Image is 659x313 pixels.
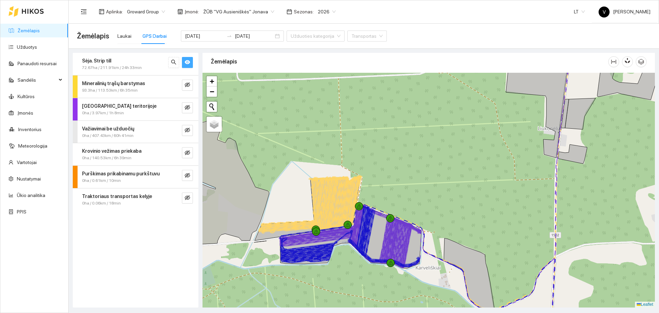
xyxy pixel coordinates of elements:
div: Sėja. Strip till72.67ha / 211.91km / 24h 33minsearcheye [73,53,198,75]
a: Zoom in [207,76,217,86]
strong: Purškimas prikabinamu purkštuvu [82,171,160,176]
span: 2026 [318,7,336,17]
span: search [171,59,176,66]
span: Žemėlapis [77,31,109,42]
button: eye-invisible [182,102,193,113]
span: swap-right [227,33,232,39]
a: Inventorius [18,127,42,132]
span: 93.3ha / 113.53km / 6h 35min [82,87,138,94]
a: Leaflet [637,302,653,307]
span: eye-invisible [185,173,190,179]
button: eye-invisible [182,147,193,158]
span: shop [177,9,183,14]
span: 0ha / 3.97km / 1h 8min [82,110,124,116]
div: Purškimas prikabinamu purkštuvu0ha / 0.61km / 10mineye-invisible [73,166,198,188]
span: Sezonas : [294,8,314,15]
strong: Sėja. Strip till [82,58,111,63]
a: Vartotojai [17,160,37,165]
button: eye-invisible [182,80,193,91]
button: eye-invisible [182,170,193,181]
span: 0ha / 140.53km / 6h 39min [82,155,131,161]
a: Meteorologija [18,143,47,149]
input: Pabaigos data [235,32,274,40]
div: Traktoriaus transportas kelyje0ha / 0.06km / 18mineye-invisible [73,188,198,211]
strong: Krovinio vežimas priekaba [82,148,141,154]
span: 0ha / 0.61km / 10min [82,177,121,184]
a: Užduotys [17,44,37,50]
span: eye-invisible [185,127,190,134]
span: 0ha / 407.43km / 60h 41min [82,132,134,139]
span: LT [574,7,585,17]
span: − [210,87,214,96]
a: Kultūros [18,94,35,99]
strong: Traktoriaus transportas kelyje [82,194,152,199]
span: column-width [609,59,619,65]
a: Zoom out [207,86,217,97]
span: eye-invisible [185,105,190,111]
a: Nustatymai [17,176,41,182]
span: Aplinka : [106,8,123,15]
a: Layers [207,117,222,132]
span: menu-fold [81,9,87,15]
div: GPS Darbai [142,32,167,40]
div: Laukai [117,32,131,40]
div: [GEOGRAPHIC_DATA] teritorijoje0ha / 3.97km / 1h 8mineye-invisible [73,98,198,120]
span: to [227,33,232,39]
span: layout [99,9,104,14]
button: Initiate a new search [207,102,217,112]
button: eye-invisible [182,125,193,136]
strong: Mineralinių trąšų barstymas [82,81,145,86]
span: eye [185,59,190,66]
div: Mineralinių trąšų barstymas93.3ha / 113.53km / 6h 35mineye-invisible [73,76,198,98]
span: eye-invisible [185,195,190,201]
strong: [GEOGRAPHIC_DATA] teritorijoje [82,103,157,109]
strong: Važiavimai be užduočių [82,126,134,131]
div: Žemėlapis [211,52,608,71]
a: Žemėlapis [18,28,40,33]
a: Panaudoti resursai [18,61,57,66]
span: eye-invisible [185,82,190,89]
button: menu-fold [77,5,91,19]
input: Pradžios data [185,32,224,40]
span: ŽŪB "VG Ausieniškės" Jonava [203,7,274,17]
a: Ūkio analitika [17,193,45,198]
span: Įmonė : [185,8,199,15]
button: column-width [608,56,619,67]
button: eye [182,57,193,68]
span: Sandėlis [18,73,57,87]
span: [PERSON_NAME] [599,9,650,14]
span: Groward Group [127,7,165,17]
a: Įmonės [18,110,33,116]
span: 72.67ha / 211.91km / 24h 33min [82,65,142,71]
span: + [210,77,214,85]
span: V [603,7,606,18]
div: Krovinio vežimas priekaba0ha / 140.53km / 6h 39mineye-invisible [73,143,198,165]
span: calendar [287,9,292,14]
span: 0ha / 0.06km / 18min [82,200,121,207]
span: eye-invisible [185,150,190,156]
div: Važiavimai be užduočių0ha / 407.43km / 60h 41mineye-invisible [73,121,198,143]
button: eye-invisible [182,193,193,204]
a: PPIS [17,209,26,215]
button: search [168,57,179,68]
